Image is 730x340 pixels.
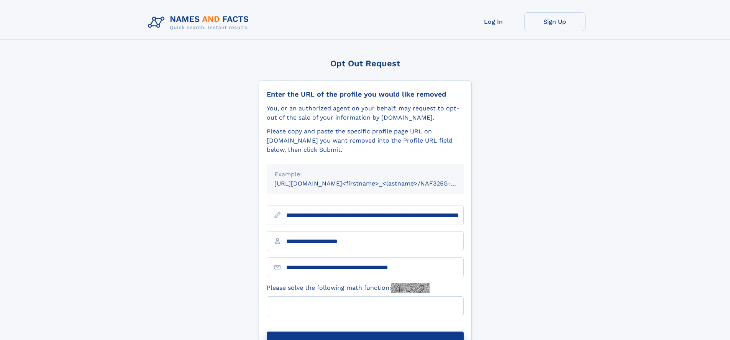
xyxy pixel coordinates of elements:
img: Logo Names and Facts [145,12,255,33]
small: [URL][DOMAIN_NAME]<firstname>_<lastname>/NAF325G-xxxxxxxx [274,180,478,187]
a: Log In [463,12,524,31]
label: Please solve the following math function: [267,283,430,293]
div: Opt Out Request [259,59,472,68]
a: Sign Up [524,12,586,31]
div: Example: [274,170,456,179]
div: Please copy and paste the specific profile page URL on [DOMAIN_NAME] you want removed into the Pr... [267,127,464,154]
div: Enter the URL of the profile you would like removed [267,90,464,99]
div: You, or an authorized agent on your behalf, may request to opt-out of the sale of your informatio... [267,104,464,122]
